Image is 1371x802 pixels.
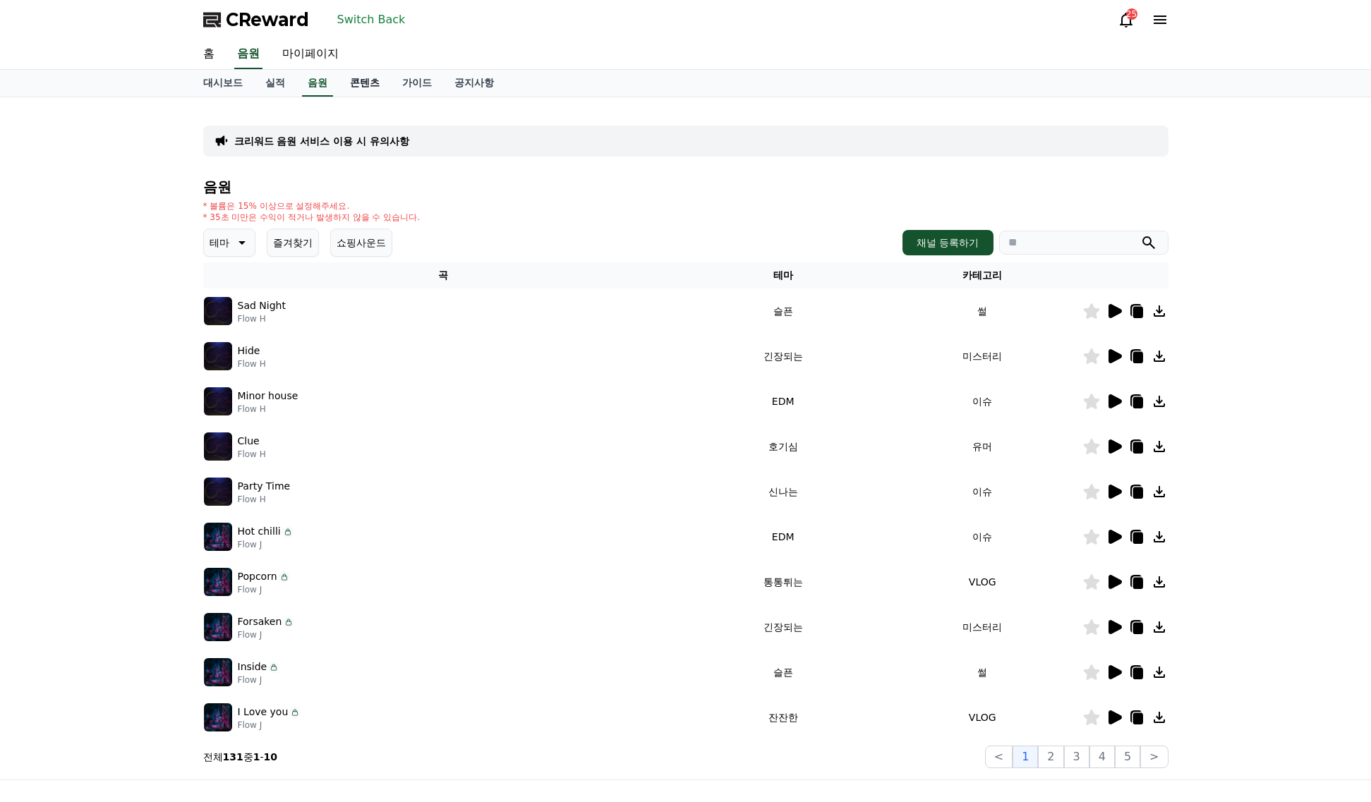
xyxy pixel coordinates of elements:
p: Flow J [238,719,301,731]
td: 통통튀는 [683,559,883,604]
span: CReward [226,8,309,31]
button: < [985,746,1013,768]
button: 3 [1064,746,1089,768]
img: music [204,568,232,596]
th: 곡 [203,262,684,288]
a: 마이페이지 [271,40,350,69]
img: music [204,387,232,415]
a: 콘텐츠 [339,70,391,97]
button: 즐겨찾기 [267,229,319,257]
p: Clue [238,434,260,449]
a: 음원 [234,40,262,69]
button: 2 [1038,746,1063,768]
p: Inside [238,660,267,674]
img: music [204,658,232,686]
p: Flow J [238,629,295,640]
button: > [1140,746,1168,768]
button: 쇼핑사운드 [330,229,392,257]
img: music [204,342,232,370]
th: 테마 [683,262,883,288]
td: 잔잔한 [683,695,883,740]
td: 이슈 [883,469,1082,514]
button: Switch Back [332,8,411,31]
img: music [204,297,232,325]
a: 대시보드 [192,70,254,97]
img: music [204,523,232,551]
a: 홈 [192,40,226,69]
td: 미스터리 [883,604,1082,650]
p: Popcorn [238,569,277,584]
td: 호기심 [683,424,883,469]
p: Minor house [238,389,298,403]
button: 5 [1115,746,1140,768]
td: 긴장되는 [683,604,883,650]
a: 음원 [302,70,333,97]
p: Flow H [238,449,266,460]
p: Hot chilli [238,524,281,539]
a: 공지사항 [443,70,505,97]
div: 25 [1126,8,1137,20]
a: 크리워드 음원 서비스 이용 시 유의사항 [234,134,409,148]
td: 썰 [883,650,1082,695]
p: Forsaken [238,614,282,629]
th: 카테고리 [883,262,1082,288]
td: 유머 [883,424,1082,469]
td: 이슈 [883,514,1082,559]
p: Flow H [238,403,298,415]
p: Sad Night [238,298,286,313]
strong: 10 [264,751,277,762]
td: 미스터리 [883,334,1082,379]
a: 가이드 [391,70,443,97]
a: 실적 [254,70,296,97]
a: 25 [1118,11,1135,28]
strong: 131 [223,751,243,762]
p: I Love you [238,705,289,719]
p: 전체 중 - [203,750,278,764]
td: 긴장되는 [683,334,883,379]
img: music [204,432,232,461]
img: music [204,703,232,731]
td: EDM [683,514,883,559]
strong: 1 [253,751,260,762]
p: * 35초 미만은 수익이 적거나 발생하지 않을 수 있습니다. [203,212,421,223]
td: EDM [683,379,883,424]
img: music [204,613,232,641]
p: Flow J [238,584,290,595]
h4: 음원 [203,179,1168,195]
td: 썰 [883,288,1082,334]
p: Flow H [238,494,291,505]
p: Flow J [238,539,294,550]
p: * 볼륨은 15% 이상으로 설정해주세요. [203,200,421,212]
button: 1 [1013,746,1038,768]
p: Party Time [238,479,291,494]
td: 신나는 [683,469,883,514]
td: 슬픈 [683,288,883,334]
td: 슬픈 [683,650,883,695]
p: Flow H [238,313,286,324]
img: music [204,478,232,506]
td: 이슈 [883,379,1082,424]
p: Flow J [238,674,280,686]
button: 채널 등록하기 [902,230,993,255]
button: 테마 [203,229,255,257]
a: CReward [203,8,309,31]
p: Hide [238,344,260,358]
td: VLOG [883,559,1082,604]
td: VLOG [883,695,1082,740]
button: 4 [1089,746,1115,768]
p: Flow H [238,358,266,370]
p: 테마 [210,233,229,253]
